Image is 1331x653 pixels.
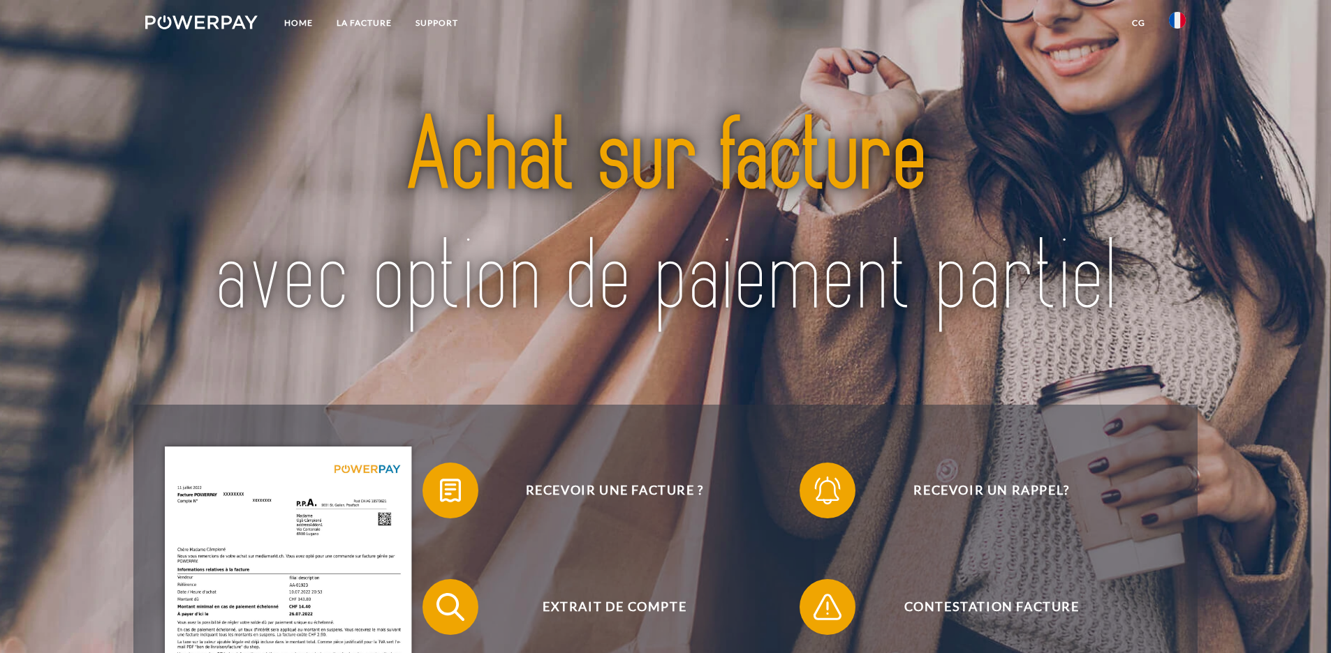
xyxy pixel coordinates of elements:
[1169,12,1186,29] img: fr
[810,590,845,624] img: qb_warning.svg
[145,15,258,29] img: logo-powerpay-white.svg
[443,463,786,518] span: Recevoir une facture ?
[404,10,470,36] a: Support
[1120,10,1157,36] a: CG
[325,10,404,36] a: LA FACTURE
[821,579,1163,635] span: Contestation Facture
[443,579,786,635] span: Extrait de compte
[422,579,786,635] button: Extrait de compte
[422,463,786,518] button: Recevoir une facture ?
[272,10,325,36] a: Home
[433,590,468,624] img: qb_search.svg
[433,473,468,508] img: qb_bill.svg
[196,66,1135,371] img: title-powerpay_fr.svg
[800,579,1163,635] button: Contestation Facture
[821,463,1163,518] span: Recevoir un rappel?
[800,463,1163,518] button: Recevoir un rappel?
[810,473,845,508] img: qb_bell.svg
